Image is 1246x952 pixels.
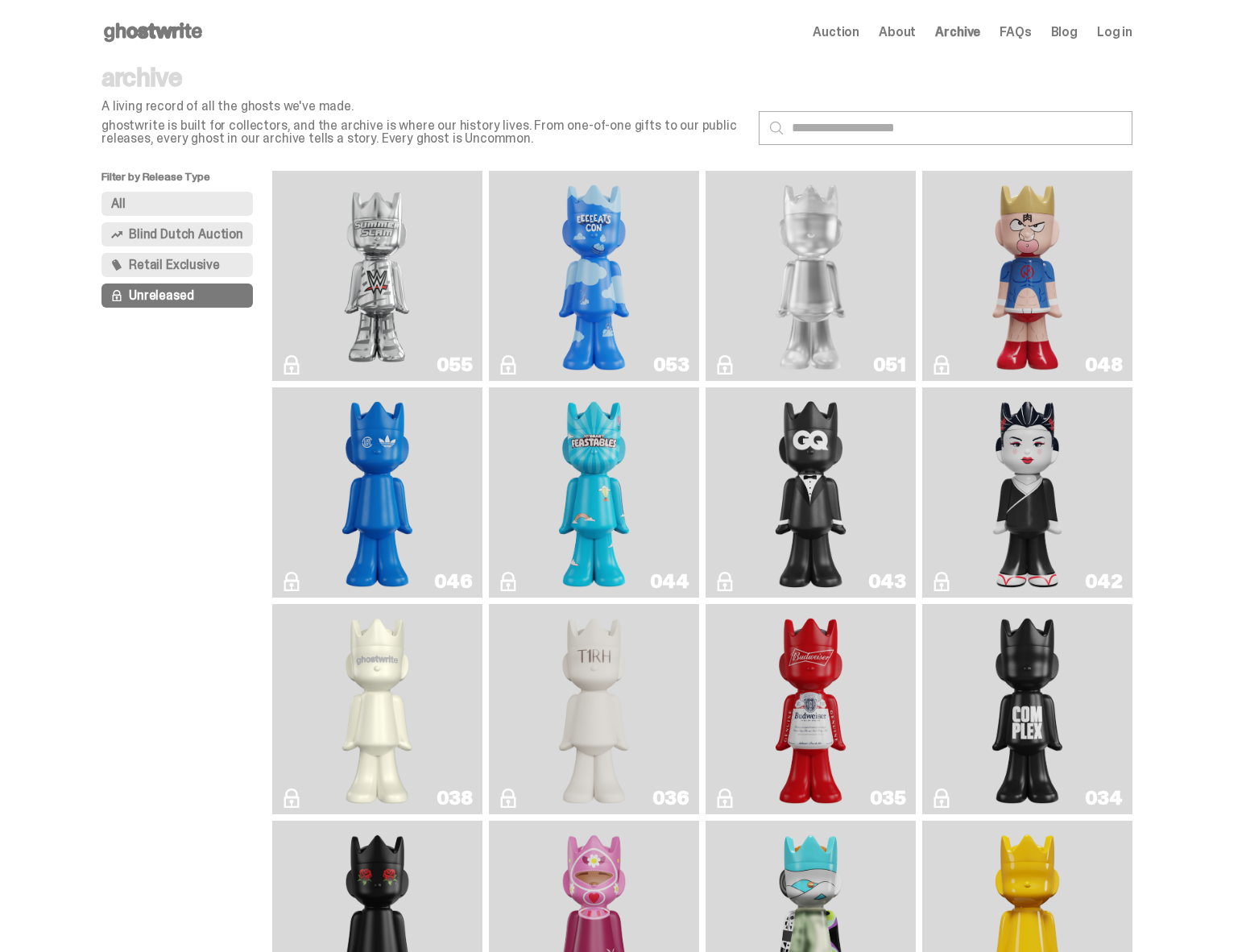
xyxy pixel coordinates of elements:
a: FAQs [1000,26,1031,39]
a: ComplexCon HK [282,394,473,591]
p: ghostwrite is built for collectors, and the archive is where our history lives. From one-of-one g... [101,119,746,145]
img: Complex [985,611,1070,808]
span: Unreleased [129,289,193,302]
img: The King of ghosts [768,611,854,808]
a: LLLoyalty [715,177,906,375]
a: Auction [813,26,859,39]
div: 051 [873,355,906,375]
p: archive [101,64,746,90]
img: ComplexCon HK [335,394,420,591]
span: Retail Exclusive [129,259,219,271]
a: Feastables [499,394,689,591]
img: Sei Less [985,394,1070,591]
a: Complex [932,611,1123,808]
p: A living record of all the ghosts we've made. [101,100,746,113]
img: Feastables [552,394,637,591]
a: Blog [1051,26,1078,39]
a: Black Tie [715,394,906,591]
p: Filter by Release Type [101,171,272,192]
span: All [111,197,126,210]
button: Blind Dutch Auction [101,222,253,246]
a: The1RoomButler [499,611,689,808]
div: 055 [437,355,473,375]
a: The King of ghosts [715,611,906,808]
img: 1A [335,611,420,808]
div: 038 [437,789,473,808]
button: Retail Exclusive [101,253,253,277]
img: Kinnikuman [985,177,1070,375]
div: 044 [650,572,689,591]
a: Archive [935,26,980,39]
img: LLLoyalty [768,177,854,375]
a: About [879,26,916,39]
img: I Was There SummerSlam [298,177,456,375]
div: 046 [434,572,473,591]
a: Sei Less [932,394,1123,591]
img: ghooooost [552,177,637,375]
button: All [101,192,253,216]
img: Black Tie [768,394,854,591]
img: The1RoomButler [552,611,637,808]
div: 048 [1085,355,1123,375]
a: I Was There SummerSlam [282,177,473,375]
div: 053 [653,355,689,375]
span: Blind Dutch Auction [129,228,243,241]
div: 043 [868,572,906,591]
div: 036 [652,789,689,808]
div: 034 [1085,789,1123,808]
a: ghooooost [499,177,689,375]
div: 042 [1085,572,1123,591]
button: Unreleased [101,284,253,308]
a: Kinnikuman [932,177,1123,375]
a: 1A [282,611,473,808]
a: Log in [1097,26,1132,39]
div: 035 [870,789,906,808]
